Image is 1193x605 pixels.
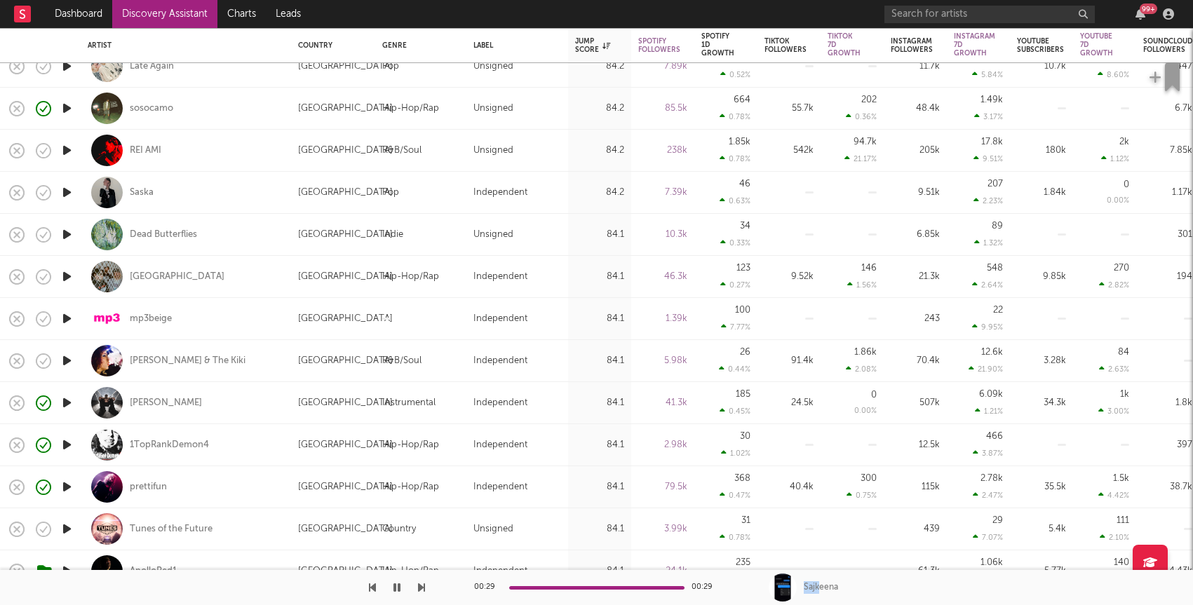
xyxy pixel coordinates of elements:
[473,184,527,201] div: Independent
[298,268,393,285] div: [GEOGRAPHIC_DATA]
[1135,8,1145,20] button: 99+
[891,58,940,75] div: 11.7k
[891,142,940,159] div: 205k
[1143,184,1192,201] div: 1.17k
[638,142,687,159] div: 238k
[298,437,393,454] div: [GEOGRAPHIC_DATA]
[1099,365,1129,374] div: 2.63 %
[969,365,1003,374] div: 21.90 %
[1143,100,1192,117] div: 6.7k
[981,348,1003,357] div: 12.6k
[993,306,1003,315] div: 22
[891,100,940,117] div: 48.4k
[298,311,393,327] div: [GEOGRAPHIC_DATA]
[638,37,680,54] div: Spotify Followers
[891,479,940,496] div: 115k
[130,565,177,578] a: ApolloRed1
[382,268,439,285] div: Hip-Hop/Rap
[891,268,940,285] div: 21.3k
[891,563,940,580] div: 61.3k
[298,353,393,369] div: [GEOGRAPHIC_DATA]
[973,449,1003,458] div: 3.87 %
[382,226,403,243] div: Indie
[854,407,877,415] div: 0.00 %
[720,70,750,79] div: 0.52 %
[473,142,513,159] div: Unsigned
[736,558,750,567] div: 235
[130,229,197,241] a: Dead Butterflies
[871,390,877,400] div: 0
[1143,437,1192,454] div: 397
[1143,479,1192,496] div: 38.7k
[382,41,452,50] div: Genre
[764,395,814,412] div: 24.5k
[854,137,877,147] div: 94.7k
[720,533,750,542] div: 0.78 %
[130,355,245,367] a: [PERSON_NAME] & The Kiki
[861,95,877,104] div: 202
[891,521,940,538] div: 439
[1100,533,1129,542] div: 2.10 %
[638,353,687,369] div: 5.98k
[638,479,687,496] div: 79.5k
[638,58,687,75] div: 7.89k
[740,222,750,231] div: 34
[987,264,1003,273] div: 548
[298,184,393,201] div: [GEOGRAPHIC_DATA]
[735,306,750,315] div: 100
[720,238,750,247] div: 0.33 %
[734,474,750,483] div: 368
[1107,197,1129,205] div: 0.00 %
[980,95,1003,104] div: 1.49k
[382,563,439,580] div: Hip-Hop/Rap
[1143,563,1192,580] div: 4.43k
[130,144,161,157] a: REI AMI
[130,397,202,409] div: [PERSON_NAME]
[741,516,750,525] div: 31
[298,142,393,159] div: [GEOGRAPHIC_DATA]
[972,322,1003,332] div: 9.95 %
[719,365,750,374] div: 0.44 %
[130,523,213,536] div: Tunes of the Future
[891,353,940,369] div: 70.4k
[473,563,527,580] div: Independent
[1017,184,1066,201] div: 1.84k
[739,179,750,189] div: 46
[298,58,393,75] div: [GEOGRAPHIC_DATA]
[1017,563,1066,580] div: 5.77k
[382,58,399,75] div: Pop
[1120,390,1129,399] div: 1k
[638,521,687,538] div: 3.99k
[804,581,838,594] div: Sajkeena
[1119,137,1129,147] div: 2k
[980,474,1003,483] div: 2.78k
[298,479,393,496] div: [GEOGRAPHIC_DATA]
[382,142,422,159] div: R&B/Soul
[575,563,624,580] div: 84.1
[740,348,750,357] div: 26
[981,137,1003,147] div: 17.8k
[130,313,172,325] div: mp3beige
[575,226,624,243] div: 84.1
[1098,407,1129,416] div: 3.00 %
[382,479,439,496] div: Hip-Hop/Rap
[130,186,154,199] a: Saska
[575,395,624,412] div: 84.1
[1098,70,1129,79] div: 8.60 %
[972,70,1003,79] div: 5.84 %
[1098,491,1129,500] div: 4.42 %
[764,268,814,285] div: 9.52k
[298,395,393,412] div: [GEOGRAPHIC_DATA]
[764,100,814,117] div: 55.7k
[298,41,361,50] div: Country
[575,437,624,454] div: 84.1
[1113,474,1129,483] div: 1.5k
[638,563,687,580] div: 24.1k
[130,271,224,283] a: [GEOGRAPHIC_DATA]
[382,395,436,412] div: Instrumental
[891,226,940,243] div: 6.85k
[382,437,439,454] div: Hip-Hop/Rap
[884,6,1095,23] input: Search for artists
